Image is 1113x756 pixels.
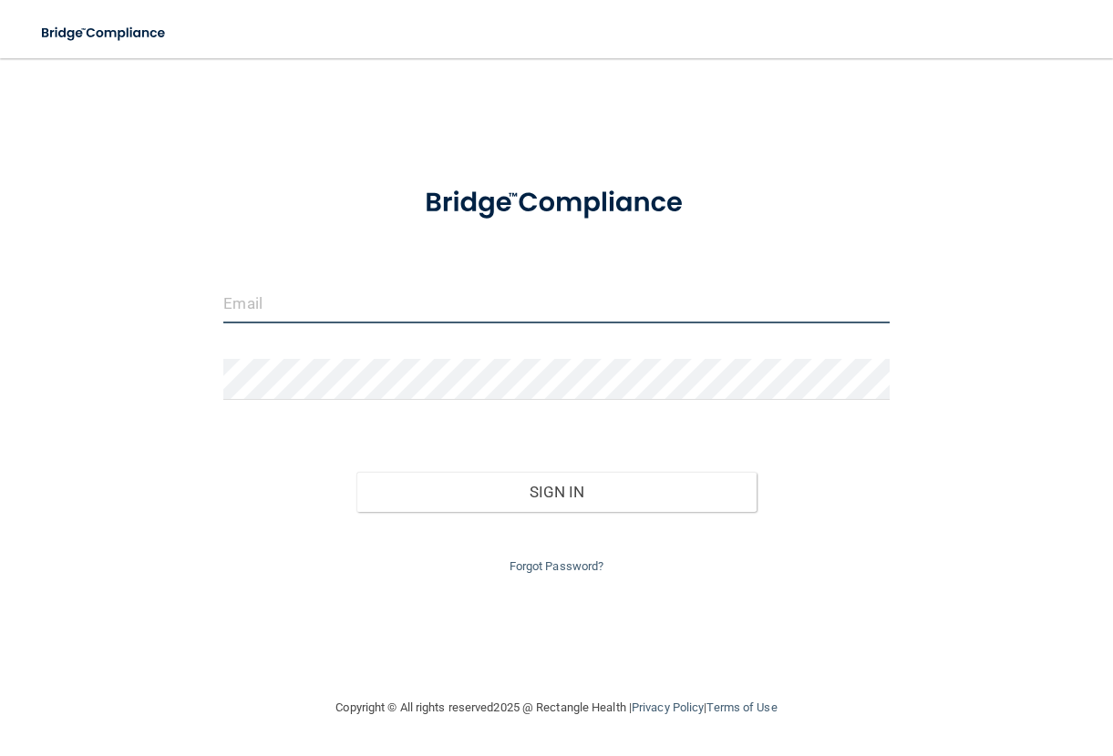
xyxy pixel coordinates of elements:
img: bridge_compliance_login_screen.278c3ca4.svg [27,15,181,52]
div: Copyright © All rights reserved 2025 @ Rectangle Health | | [224,679,890,737]
a: Privacy Policy [632,700,704,714]
a: Forgot Password? [510,559,604,573]
img: bridge_compliance_login_screen.278c3ca4.svg [397,168,716,239]
input: Email [223,282,889,323]
button: Sign In [356,472,756,512]
a: Terms of Use [706,700,777,714]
